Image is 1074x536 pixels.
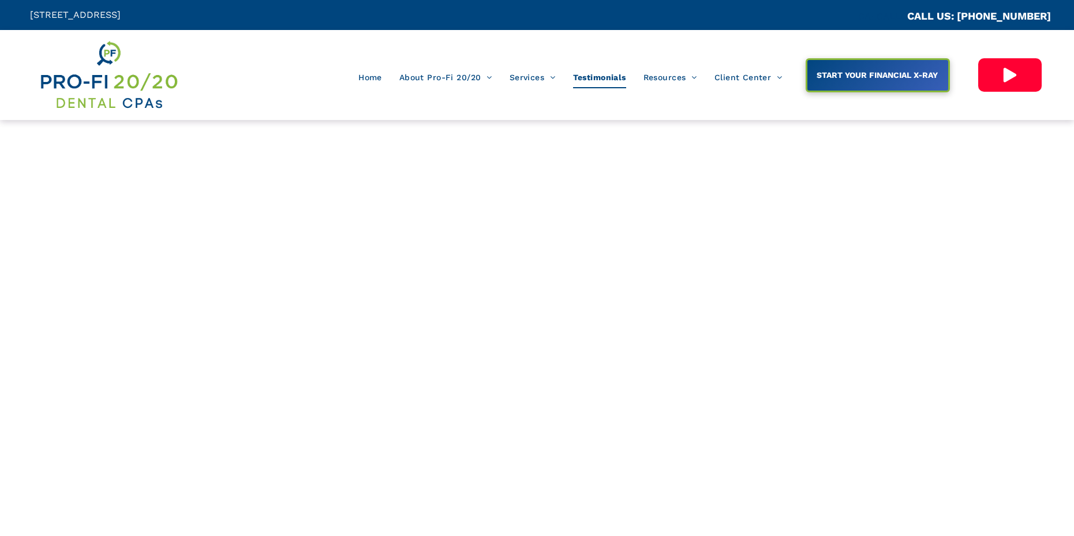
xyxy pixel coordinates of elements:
[706,66,791,88] a: Client Center
[350,66,391,88] a: Home
[806,58,950,92] a: START YOUR FINANCIAL X-RAY
[30,9,121,20] span: [STREET_ADDRESS]
[858,11,907,22] span: CA::CALLC
[501,66,564,88] a: Services
[391,66,501,88] a: About Pro-Fi 20/20
[635,66,706,88] a: Resources
[813,65,942,85] span: START YOUR FINANCIAL X-RAY
[39,39,178,111] img: Get Dental CPA Consulting, Bookkeeping, & Bank Loans
[907,10,1051,22] a: CALL US: [PHONE_NUMBER]
[564,66,635,88] a: Testimonials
